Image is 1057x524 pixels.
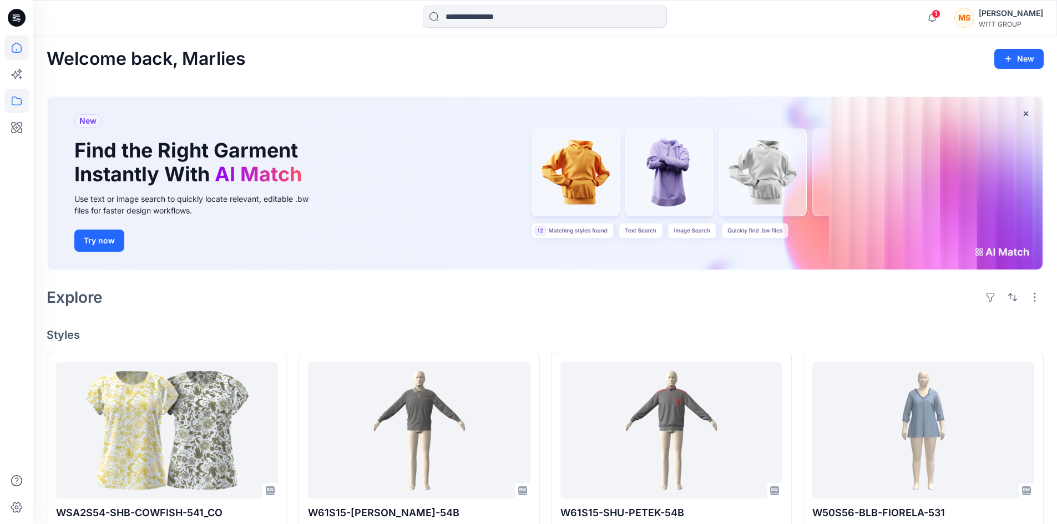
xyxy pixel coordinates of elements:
div: [PERSON_NAME] [979,7,1043,20]
a: W50S56-BLB-FIORELA-531 [812,362,1034,499]
a: WSA2S54-SHB-COWFISH-541_CO [56,362,278,499]
div: Use text or image search to quickly locate relevant, editable .bw files for faster design workflows. [74,193,324,216]
p: WSA2S54-SHB-COWFISH-541_CO [56,505,278,521]
h2: Welcome back, Marlies [47,49,246,69]
a: W61S15-SHU-PETEK-54B [560,362,782,499]
span: 1 [932,9,940,18]
h1: Find the Right Garment Instantly With [74,139,307,186]
p: W61S15-[PERSON_NAME]-54B [308,505,530,521]
button: Try now [74,230,124,252]
span: New [79,114,97,128]
h4: Styles [47,328,1044,342]
h2: Explore [47,288,103,306]
span: AI Match [215,162,302,186]
button: New [994,49,1044,69]
div: WITT GROUP [979,20,1043,28]
div: MS [954,8,974,28]
a: W61S15-SHU-CARTERK-54B [308,362,530,499]
p: W50S56-BLB-FIORELA-531 [812,505,1034,521]
p: W61S15-SHU-PETEK-54B [560,505,782,521]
